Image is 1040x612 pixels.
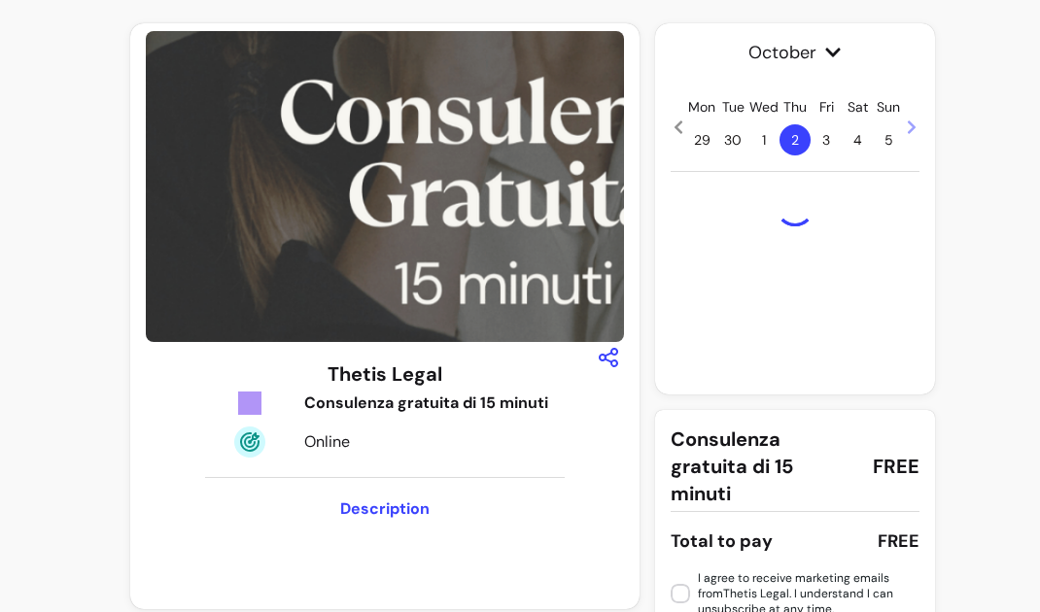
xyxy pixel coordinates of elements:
h3: Description [205,497,564,521]
p: Thu [783,97,807,117]
span: 29 [686,124,717,155]
p: Sun [877,97,900,117]
div: Online [304,430,567,454]
p: Wed [749,97,779,117]
span: 1 [748,124,780,155]
span: FREE [873,453,919,480]
span: 5 [873,124,904,155]
img: Tickets Icon [234,388,265,419]
div: Consulenza gratuita di 15 minuti [304,391,567,415]
span: Consulenza gratuita di 15 minuti [671,425,857,507]
p: Sat [848,97,868,117]
span: 3 [811,124,842,155]
div: Loading [776,187,815,226]
h3: Thetis Legal [328,360,442,388]
span: 30 [717,124,748,155]
div: Total to pay [671,527,773,555]
span: October [671,39,919,66]
p: Tue [722,97,745,117]
p: Fri [819,97,834,117]
div: FREE [878,527,919,555]
span: 4 [842,124,873,155]
p: Mon [688,97,715,117]
span: 2 [780,124,811,155]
